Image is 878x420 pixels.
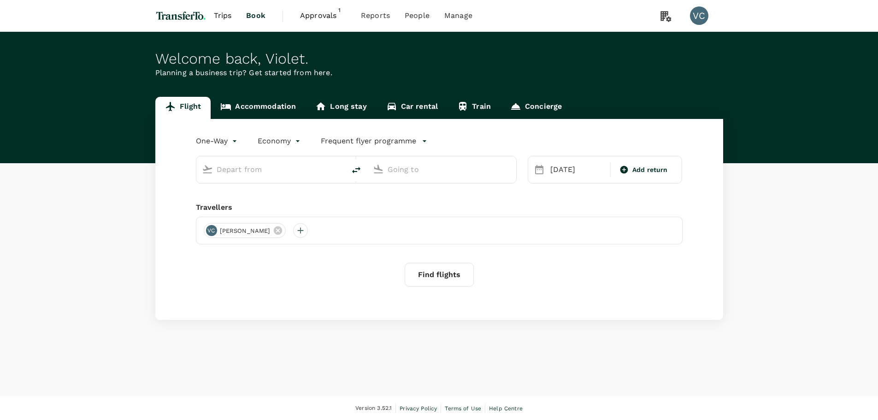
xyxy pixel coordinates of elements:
span: Privacy Policy [400,405,437,412]
button: Find flights [405,263,474,287]
button: Open [510,168,512,170]
div: Economy [258,134,302,148]
span: Add return [632,165,668,175]
input: Depart from [217,162,326,177]
span: Trips [214,10,232,21]
span: 1 [335,6,344,15]
div: Welcome back , Violet . [155,50,723,67]
div: One-Way [196,134,239,148]
div: [DATE] [547,160,608,179]
div: VC [690,6,708,25]
span: Reports [361,10,390,21]
img: TransferTo Investments Pte Ltd [155,6,206,26]
button: Open [339,168,341,170]
span: Approvals [300,10,346,21]
a: Flight [155,97,211,119]
span: [PERSON_NAME] [214,226,276,236]
a: Car rental [377,97,448,119]
span: Book [246,10,265,21]
a: Concierge [501,97,572,119]
p: Frequent flyer programme [321,136,416,147]
p: Planning a business trip? Get started from here. [155,67,723,78]
a: Train [448,97,501,119]
a: Terms of Use [445,403,481,414]
span: People [405,10,430,21]
span: Version 3.52.1 [355,404,392,413]
input: Going to [388,162,497,177]
a: Long stay [306,97,376,119]
span: Manage [444,10,472,21]
div: VC[PERSON_NAME] [204,223,286,238]
span: Terms of Use [445,405,481,412]
a: Help Centre [489,403,523,414]
span: Help Centre [489,405,523,412]
div: Travellers [196,202,683,213]
a: Privacy Policy [400,403,437,414]
div: VC [206,225,217,236]
a: Accommodation [211,97,306,119]
button: delete [345,159,367,181]
button: Frequent flyer programme [321,136,427,147]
